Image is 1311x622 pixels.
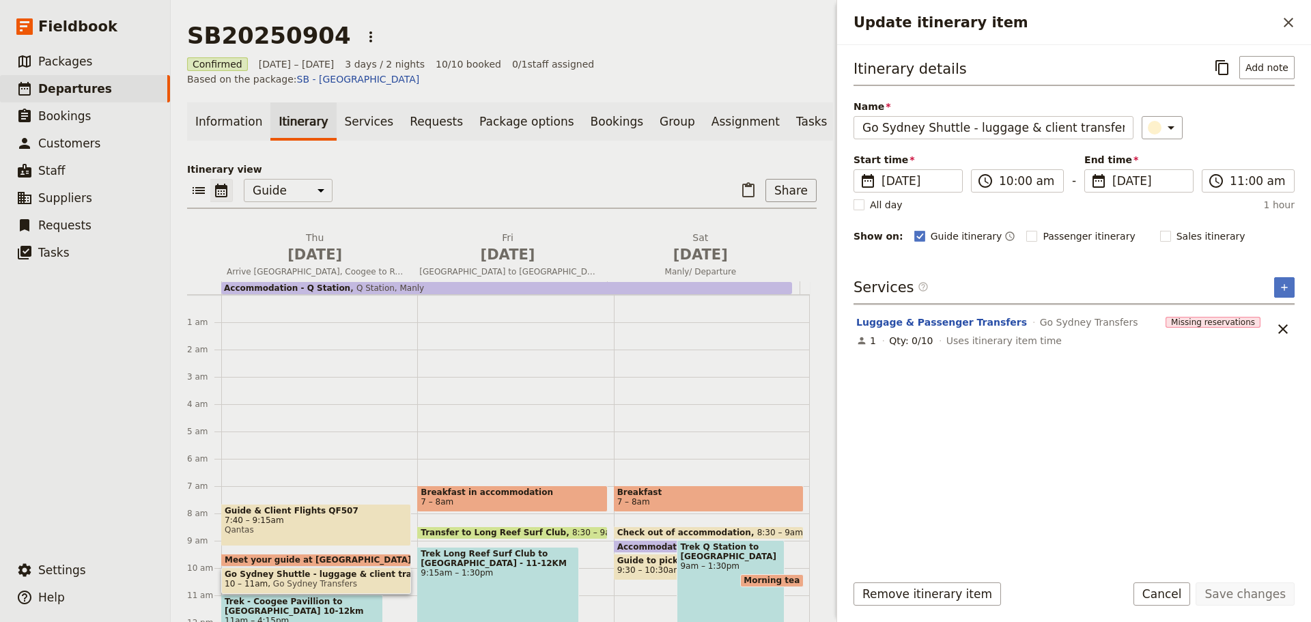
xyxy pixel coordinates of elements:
[225,515,408,525] span: 7:40 – 9:15am
[414,266,601,277] span: [GEOGRAPHIC_DATA] to [GEOGRAPHIC_DATA] via the Historic [GEOGRAPHIC_DATA]
[614,526,804,539] div: Check out of accommodation8:30 – 9am
[225,569,408,579] span: Go Sydney Shuttle - luggage & client transfer
[414,231,606,281] button: Fri [DATE][GEOGRAPHIC_DATA] to [GEOGRAPHIC_DATA] via the Historic [GEOGRAPHIC_DATA]
[918,281,929,298] span: ​
[227,244,403,265] span: [DATE]
[187,399,221,410] div: 4 am
[337,102,402,141] a: Services
[221,281,800,294] div: Accommodation - Q StationQ Station, Manly
[187,179,210,202] button: List view
[854,582,1001,606] button: Remove itinerary item
[221,266,408,277] span: Arrive [GEOGRAPHIC_DATA], Coogee to Rose Bay Coastal Trek
[1166,317,1260,328] span: Missing reservations
[401,102,471,141] a: Requests
[221,567,411,594] div: Go Sydney Shuttle - luggage & client transfer10 – 11amGo Sydney Transfers
[512,57,594,71] span: 0 / 1 staff assigned
[359,25,382,48] button: Actions
[1040,315,1138,329] span: Go Sydney Transfers
[221,554,411,567] div: Meet your guide at [GEOGRAPHIC_DATA]
[38,16,117,37] span: Fieldbook
[345,57,425,71] span: 3 days / 2 nights
[854,153,963,167] span: Start time
[187,371,221,382] div: 3 am
[1196,582,1295,606] button: Save changes
[419,244,595,265] span: [DATE]
[765,179,817,202] button: Share
[1149,119,1179,136] div: ​
[38,109,91,123] span: Bookings
[582,102,651,141] a: Bookings
[737,179,760,202] button: Paste itinerary item
[614,540,722,553] div: Accommodation - Q Station
[187,535,221,546] div: 9 am
[471,102,582,141] a: Package options
[1072,172,1076,193] span: -
[221,282,792,294] div: Accommodation - Q StationQ Station, Manly
[854,59,967,79] h3: Itinerary details
[1274,277,1295,298] button: Add service inclusion
[187,72,419,86] span: Based on the package:
[860,173,876,189] span: ​
[703,102,788,141] a: Assignment
[421,497,453,507] span: 7 – 8am
[1084,153,1194,167] span: End time
[614,554,722,580] div: Guide to pick up fruit and snacks at Coles on [GEOGRAPHIC_DATA].9:30 – 10:30am
[1176,229,1245,243] span: Sales itinerary
[225,555,417,565] span: Meet your guide at [GEOGRAPHIC_DATA]
[1043,229,1135,243] span: Passenger itinerary
[38,137,100,150] span: Customers
[612,244,789,265] span: [DATE]
[38,164,66,178] span: Staff
[740,574,804,587] div: Morning tea at [GEOGRAPHIC_DATA]
[421,549,576,568] span: Trek Long Reef Surf Club to [GEOGRAPHIC_DATA] - 11-12KM
[224,283,350,293] span: Accommodation - Q Station
[187,590,221,601] div: 11 am
[931,229,1002,243] span: Guide itinerary
[187,453,221,464] div: 6 am
[977,173,993,189] span: ​
[225,579,268,589] span: 10 – 11am
[946,334,1062,348] span: Uses itinerary item time
[225,597,380,616] span: Trek - Coogee Pavillion to [GEOGRAPHIC_DATA] 10-12km
[38,591,65,604] span: Help
[421,528,572,537] span: Transfer to Long Reef Surf Club
[38,82,112,96] span: Departures
[999,173,1055,189] input: ​
[1271,317,1295,341] span: Unlink service
[882,173,954,189] span: [DATE]
[297,74,420,85] a: SB - [GEOGRAPHIC_DATA]
[889,334,933,348] div: Qty: 0/10
[38,55,92,68] span: Packages
[1090,173,1107,189] span: ​
[187,22,351,49] h1: SB20250904
[607,231,800,281] button: Sat [DATE]Manly/ Departure
[617,556,718,565] span: Guide to pick up fruit and snacks at Coles on [GEOGRAPHIC_DATA].
[1112,173,1185,189] span: [DATE]
[268,579,357,589] span: Go Sydney Transfers
[270,102,336,141] a: Itinerary
[1004,228,1015,244] button: Time shown on guide itinerary
[187,563,221,574] div: 10 am
[259,57,335,71] span: [DATE] – [DATE]
[918,281,929,292] span: ​
[1208,173,1224,189] span: ​
[221,231,414,281] button: Thu [DATE]Arrive [GEOGRAPHIC_DATA], Coogee to Rose Bay Coastal Trek
[617,487,800,497] span: Breakfast
[417,526,607,539] div: Transfer to Long Reef Surf Club8:30 – 9am
[38,563,86,577] span: Settings
[187,481,221,492] div: 7 am
[614,485,804,512] div: Breakfast7 – 8am
[187,344,221,355] div: 2 am
[680,561,781,571] span: 9am – 1:30pm
[854,277,929,298] h3: Services
[38,246,70,259] span: Tasks
[187,57,248,71] span: Confirmed
[1230,173,1286,189] input: ​
[1211,56,1234,79] button: Copy itinerary item
[1142,116,1183,139] button: ​
[225,525,408,535] span: Qantas
[617,528,757,537] span: Check out of accommodation
[854,229,903,243] div: Show on:
[788,102,836,141] a: Tasks
[419,231,595,265] h2: Fri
